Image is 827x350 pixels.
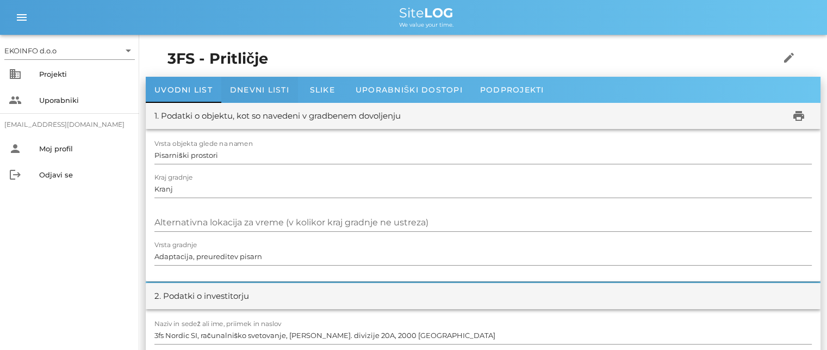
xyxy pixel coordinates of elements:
label: Naziv in sedež ali ime, priimek in naslov [154,320,282,328]
span: Slike [310,85,335,95]
i: arrow_drop_down [122,44,135,57]
div: 2. Podatki o investitorju [154,290,249,303]
b: LOG [424,5,453,21]
label: Kraj gradnje [154,174,193,182]
span: Uvodni list [154,85,213,95]
div: Pripomoček za klepet [672,232,827,350]
iframe: Chat Widget [672,232,827,350]
i: edit [782,51,795,64]
div: Moj profil [39,144,130,153]
label: Vrsta objekta glede na namen [154,140,253,148]
h1: 3FS - Pritličje [167,48,746,70]
span: We value your time. [399,21,453,28]
i: people [9,94,22,107]
i: business [9,67,22,81]
i: logout [9,168,22,181]
span: Dnevni listi [230,85,289,95]
div: Projekti [39,70,130,78]
div: EKOINFO d.o.o [4,42,135,59]
span: Podprojekti [480,85,544,95]
label: Vrsta gradnje [154,241,197,249]
i: print [792,109,805,122]
span: Uporabniški dostopi [356,85,463,95]
i: person [9,142,22,155]
span: Site [399,5,453,21]
div: 1. Podatki o objektu, kot so navedeni v gradbenem dovoljenju [154,110,401,122]
div: Odjavi se [39,170,130,179]
div: Uporabniki [39,96,130,105]
div: EKOINFO d.o.o [4,46,57,56]
i: menu [15,11,28,24]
